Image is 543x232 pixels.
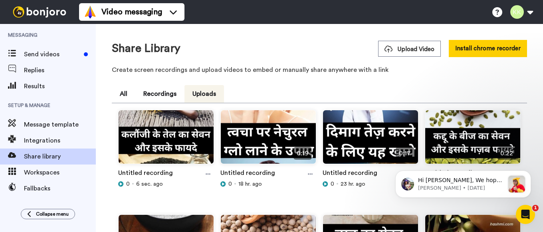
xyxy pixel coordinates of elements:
[323,168,377,180] a: Untitled recording
[323,180,418,188] div: 23 hr. ago
[24,136,96,145] span: Integrations
[21,209,75,219] button: Collapse menu
[331,180,334,188] span: 0
[10,6,69,18] img: bj-logo-header-white.svg
[24,50,81,59] span: Send videos
[24,152,96,161] span: Share library
[101,6,162,18] span: Video messaging
[126,180,130,188] span: 0
[532,205,539,211] span: 1
[220,168,275,180] a: Untitled recording
[112,65,527,75] p: Create screen recordings and upload videos to embed or manually share anywhere with a link
[378,41,441,57] button: Upload Video
[449,40,527,57] button: Install chrome recorder
[24,120,96,129] span: Message template
[220,180,316,188] div: 18 hr. ago
[384,45,434,54] span: Upload Video
[497,147,516,160] span: 0:22
[184,85,224,103] button: Uploads
[118,180,214,188] div: 6 sec. ago
[118,168,173,180] a: Untitled recording
[293,147,312,160] span: 0:19
[396,147,414,160] span: 0:17
[228,180,232,188] span: 0
[36,211,69,217] span: Collapse menu
[84,6,97,18] img: vm-color.svg
[221,110,316,171] img: 1bbcdfc4-1202-4942-934c-208a9c278806_thumbnail_source_1758368217.jpg
[24,81,96,91] span: Results
[112,42,180,55] h1: Share Library
[24,168,96,177] span: Workspaces
[112,85,135,103] button: All
[516,205,535,224] iframe: Intercom live chat
[135,85,184,103] button: Recordings
[24,184,96,193] span: Fallbacks
[323,110,418,171] img: 798dfd0c-fad7-4e7c-b4db-7135a262a713_thumbnail_source_1758350330.jpg
[24,65,96,75] span: Replies
[119,110,214,171] img: c40f369a-ec23-493b-bfaf-ca161ec9dc63_thumbnail_source_1758435536.jpg
[383,155,543,210] iframe: Intercom notifications message
[425,110,520,171] img: 4d924564-1dfd-42e6-96aa-fa5615d9e0af_thumbnail_source_1758192569.jpg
